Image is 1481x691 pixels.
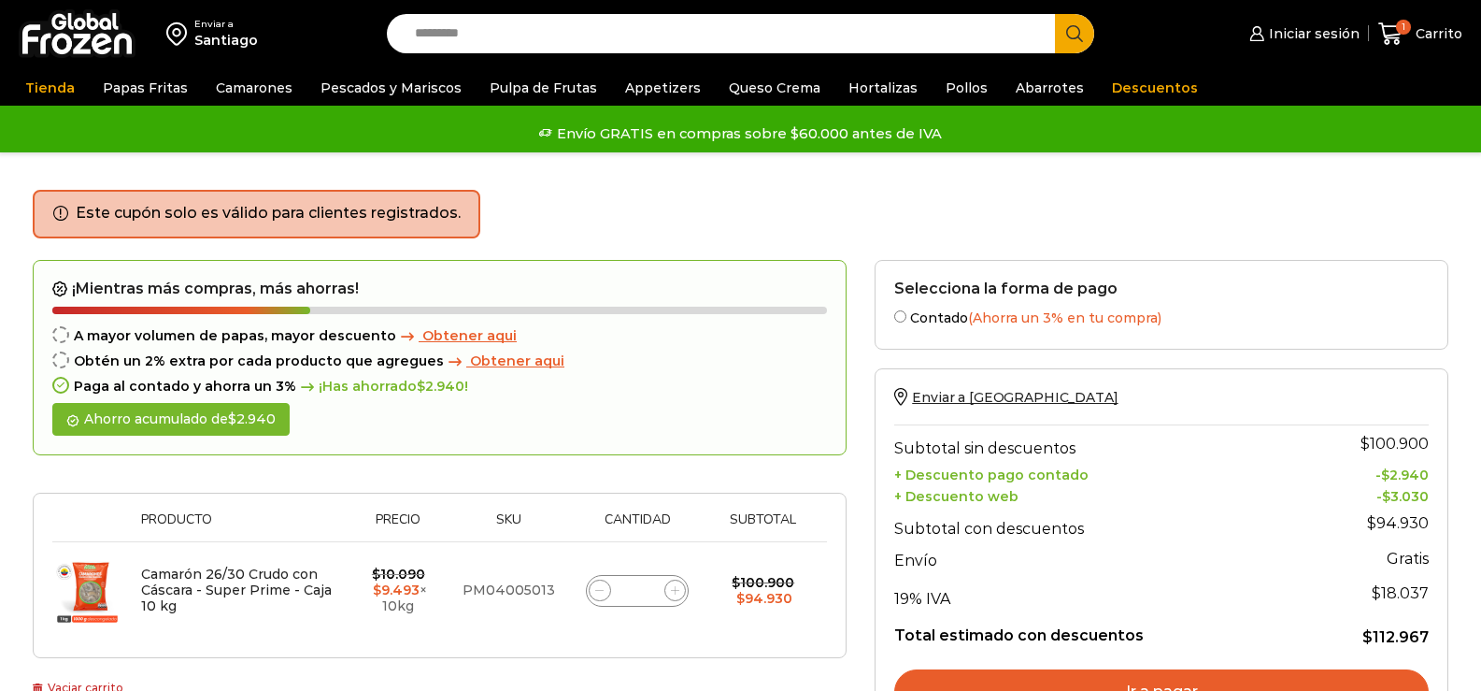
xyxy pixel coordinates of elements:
span: Carrito [1411,24,1462,43]
label: Contado [894,307,1429,326]
span: ¡Has ahorrado ! [296,379,468,395]
td: - [1303,483,1429,505]
bdi: 9.493 [373,582,420,598]
bdi: 94.930 [1367,514,1429,532]
div: Paga al contado y ahorra un 3% [52,379,827,395]
a: Obtener aqui [396,328,517,344]
button: Search button [1055,14,1094,53]
bdi: 100.900 [732,574,794,591]
td: × 10kg [345,542,451,640]
span: $ [1381,467,1389,483]
th: Total estimado con descuentos [894,612,1303,648]
span: $ [1362,628,1373,646]
td: PM04005013 [451,542,566,640]
a: Pescados y Mariscos [311,70,471,106]
div: Enviar a [194,18,258,31]
th: Envío [894,542,1303,575]
bdi: 2.940 [417,378,464,395]
span: 1 [1396,20,1411,35]
a: Queso Crema [719,70,830,106]
th: Cantidad [567,512,709,541]
span: $ [417,378,425,395]
span: $ [372,566,380,583]
span: (Ahorra un 3% en tu compra) [968,310,1161,326]
th: Subtotal sin descuentos [894,425,1303,462]
span: Iniciar sesión [1264,24,1360,43]
span: $ [1367,514,1376,532]
a: Obtener aqui [444,353,564,369]
span: Enviar a [GEOGRAPHIC_DATA] [912,389,1118,406]
span: $ [736,590,745,607]
th: Subtotal con descuentos [894,505,1303,542]
bdi: 2.940 [1381,467,1429,483]
a: Appetizers [616,70,710,106]
span: $ [1372,584,1381,602]
strong: Gratis [1387,550,1429,568]
input: Product quantity [624,578,650,604]
a: Camarones [206,70,302,106]
th: Sku [451,512,566,541]
a: Iniciar sesión [1245,15,1359,52]
div: Ahorro acumulado de [52,403,290,436]
bdi: 100.900 [1360,435,1429,453]
a: Tienda [16,70,84,106]
th: Producto [132,512,345,541]
div: A mayor volumen de papas, mayor descuento [52,328,827,344]
th: Precio [345,512,451,541]
a: Papas Fritas [93,70,197,106]
bdi: 3.030 [1382,488,1429,505]
th: + Descuento pago contado [894,462,1303,483]
th: + Descuento web [894,483,1303,505]
a: Camarón 26/30 Crudo con Cáscara - Super Prime - Caja 10 kg [141,566,332,614]
span: $ [373,582,381,598]
li: Este cupón solo es válido para clientes registrados. [76,203,461,224]
bdi: 2.940 [228,410,276,427]
bdi: 94.930 [736,590,792,607]
span: $ [1382,488,1390,505]
a: Pulpa de Frutas [480,70,606,106]
h2: ¡Mientras más compras, más ahorras! [52,280,827,298]
a: 1 Carrito [1378,12,1462,56]
td: - [1303,462,1429,483]
div: Santiago [194,31,258,50]
span: Obtener aqui [422,327,517,344]
a: Hortalizas [839,70,927,106]
span: $ [228,410,236,427]
a: Abarrotes [1006,70,1093,106]
th: Subtotal [708,512,818,541]
a: Enviar a [GEOGRAPHIC_DATA] [894,389,1118,406]
a: Pollos [936,70,997,106]
bdi: 112.967 [1362,628,1429,646]
bdi: 10.090 [372,566,425,583]
span: $ [1360,435,1370,453]
span: Obtener aqui [470,353,564,369]
img: address-field-icon.svg [166,18,194,50]
span: $ [732,574,740,591]
div: Obtén un 2% extra por cada producto que agregues [52,353,827,369]
a: Descuentos [1103,70,1207,106]
th: 19% IVA [894,575,1303,612]
h2: Selecciona la forma de pago [894,280,1429,297]
input: Contado(Ahorra un 3% en tu compra) [894,310,906,323]
span: 18.037 [1372,584,1429,602]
